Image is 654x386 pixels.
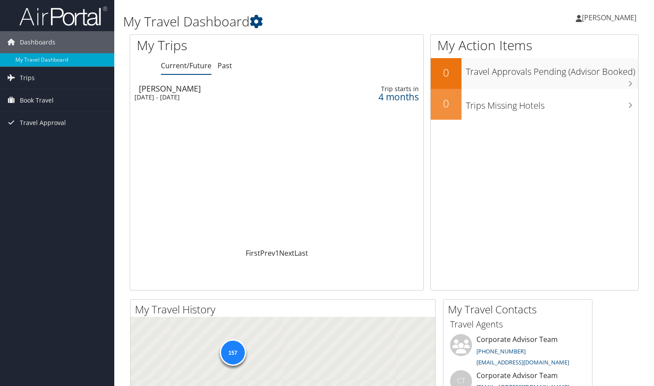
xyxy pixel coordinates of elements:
h1: My Action Items [431,36,638,55]
span: Dashboards [20,31,55,53]
a: Past [218,61,232,70]
a: [EMAIL_ADDRESS][DOMAIN_NAME] [476,358,569,366]
span: Travel Approval [20,112,66,134]
h2: 0 [431,65,461,80]
a: 1 [275,248,279,258]
span: [PERSON_NAME] [582,13,636,22]
a: Last [294,248,308,258]
a: Current/Future [161,61,211,70]
div: [PERSON_NAME] [139,85,319,92]
div: 157 [219,339,246,366]
div: [DATE] - [DATE] [134,93,314,101]
h1: My Travel Dashboard [123,12,471,31]
img: airportal-logo.png [19,6,107,26]
h2: My Travel History [135,302,435,317]
h3: Travel Approvals Pending (Advisor Booked) [466,61,638,78]
li: Corporate Advisor Team [446,334,590,370]
div: 4 months [348,93,419,101]
h2: My Travel Contacts [448,302,592,317]
a: 0Trips Missing Hotels [431,89,638,120]
a: Prev [260,248,275,258]
a: [PHONE_NUMBER] [476,347,526,355]
span: Trips [20,67,35,89]
div: Trip starts in [348,85,419,93]
a: Next [279,248,294,258]
a: 0Travel Approvals Pending (Advisor Booked) [431,58,638,89]
a: [PERSON_NAME] [576,4,645,31]
span: Book Travel [20,89,54,111]
h3: Trips Missing Hotels [466,95,638,112]
h3: Travel Agents [450,318,585,331]
h2: 0 [431,96,461,111]
a: First [246,248,260,258]
h1: My Trips [137,36,294,55]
